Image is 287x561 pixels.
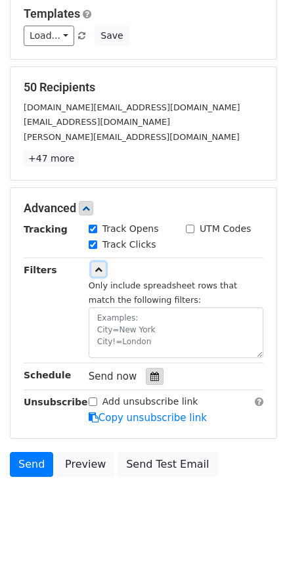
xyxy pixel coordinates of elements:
label: Track Opens [102,222,159,236]
span: Send now [89,370,137,382]
strong: Unsubscribe [24,397,88,407]
label: Track Clicks [102,238,156,252]
label: Add unsubscribe link [102,395,198,409]
a: Send Test Email [118,452,217,477]
small: [EMAIL_ADDRESS][DOMAIN_NAME] [24,117,170,127]
a: Preview [56,452,114,477]
button: Save [95,26,129,46]
small: Only include spreadsheet rows that match the following filters: [89,280,237,305]
a: +47 more [24,150,79,167]
a: Send [10,452,53,477]
strong: Schedule [24,370,71,380]
label: UTM Codes [200,222,251,236]
small: [DOMAIN_NAME][EMAIL_ADDRESS][DOMAIN_NAME] [24,102,240,112]
small: [PERSON_NAME][EMAIL_ADDRESS][DOMAIN_NAME] [24,132,240,142]
h5: 50 Recipients [24,80,263,95]
h5: Advanced [24,201,263,215]
a: Templates [24,7,80,20]
a: Copy unsubscribe link [89,412,207,424]
strong: Filters [24,265,57,275]
iframe: Chat Widget [221,498,287,561]
div: 聊天小工具 [221,498,287,561]
strong: Tracking [24,224,68,235]
a: Load... [24,26,74,46]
